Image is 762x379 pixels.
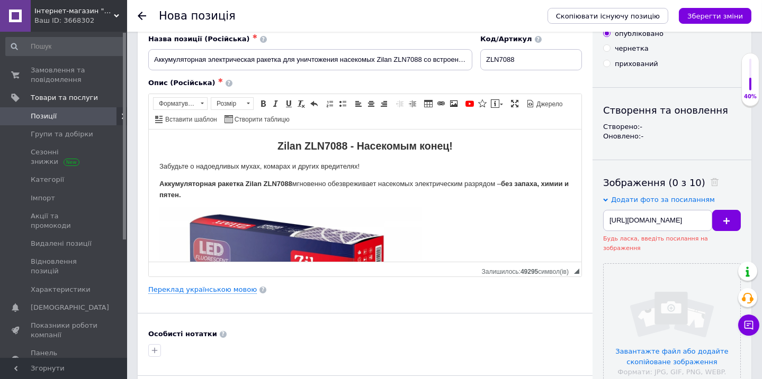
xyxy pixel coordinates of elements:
[11,49,422,71] p: мгновенно обезвреживает насекомых электрическим разрядом –
[164,115,217,124] span: Вставити шаблон
[679,8,751,24] button: Зберегти зміни
[31,211,98,230] span: Акції та промокоди
[337,98,348,109] a: Вставити/видалити маркований список
[31,348,98,367] span: Панель управління
[253,33,257,40] span: ✱
[574,269,579,274] span: Потягніть для зміни розмірів
[31,285,91,294] span: Характеристики
[615,44,649,53] div: чернетка
[603,132,741,141] div: Оновлено: -
[31,257,98,276] span: Відновлення позицій
[159,10,236,22] h1: Нова позиція
[603,122,741,132] div: Створено: -
[148,330,217,338] b: Особисті нотатки
[31,66,98,85] span: Замовлення та повідомлення
[378,98,390,109] a: По правому краю
[308,98,320,109] a: Повернути (Ctrl+Z)
[535,100,563,109] span: Джерело
[324,98,336,109] a: Вставити/видалити нумерований список
[477,98,488,109] a: Вставити іконку
[603,235,708,252] span: Будь ласка, введіть посилання на зображення
[11,78,422,344] p: ​​​
[521,268,538,275] span: 49295
[687,12,743,20] i: Зберегти зміни
[257,98,269,109] a: Жирний (Ctrl+B)
[295,98,307,109] a: Видалити форматування
[31,303,109,312] span: [DEMOGRAPHIC_DATA]
[11,50,144,58] strong: Аккумуляторная ракетка Zilan ZLN7088
[603,104,741,117] div: Створення та оновлення
[31,175,64,184] span: Категорії
[742,93,759,100] div: 40%
[149,130,581,262] iframe: Редактор, FC553EBD-8214-42E5-BBD8-D97DA161C708
[525,98,564,109] a: Джерело
[270,98,282,109] a: Курсив (Ctrl+I)
[603,210,712,231] input: Вставте URL фотографії
[489,98,505,109] a: Вставити повідомлення
[148,79,216,87] span: Опис (Російська)
[148,49,472,70] input: Наприклад, H&M жіноча сукня зелена 38 розмір вечірня максі з блискітками
[556,12,660,20] span: Скопіювати існуючу позицію
[31,147,98,167] span: Сезонні знижки
[211,98,243,109] span: Розмір
[138,12,146,20] div: Повернутися назад
[148,285,257,294] a: Переклад українською мовою
[423,98,434,109] a: Таблиця
[31,130,93,139] span: Групи та добірки
[31,239,92,248] span: Видалені позиції
[464,98,476,109] a: Додати відео з YouTube
[611,196,715,204] span: Додати фото за посиланням
[548,8,668,24] button: Скопіювати існуючу позицію
[11,32,422,43] p: Забудьте о надоедливых мухах, комарах и других вредителях!
[407,98,418,109] a: Збільшити відступ
[482,265,574,275] div: Кiлькiсть символiв
[603,176,741,189] div: Зображення (0 з 10)
[233,115,290,124] span: Створити таблицю
[5,37,124,56] input: Пошук
[211,97,254,110] a: Розмір
[615,29,664,39] div: опубліковано
[129,11,304,22] strong: Zilan ZLN7088 - Насекомым конец!
[218,77,223,84] span: ✱
[741,53,759,106] div: 40% Якість заповнення
[154,98,197,109] span: Форматування
[34,6,114,16] span: Інтернет-магазин "Solomon"
[509,98,521,109] a: Максимізувати
[31,112,57,121] span: Позиції
[480,35,532,43] span: Код/Артикул
[394,98,406,109] a: Зменшити відступ
[31,93,98,103] span: Товари та послуги
[148,35,250,43] span: Назва позиції (Російська)
[283,98,294,109] a: Підкреслений (Ctrl+U)
[153,97,208,110] a: Форматування
[353,98,364,109] a: По лівому краю
[34,16,127,25] div: Ваш ID: 3668302
[615,59,658,69] div: прихований
[31,321,98,340] span: Показники роботи компанії
[435,98,447,109] a: Вставити/Редагувати посилання (Ctrl+L)
[448,98,460,109] a: Зображення
[31,193,55,203] span: Імпорт
[365,98,377,109] a: По центру
[223,113,291,125] a: Створити таблицю
[738,315,759,336] button: Чат з покупцем
[154,113,219,125] a: Вставити шаблон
